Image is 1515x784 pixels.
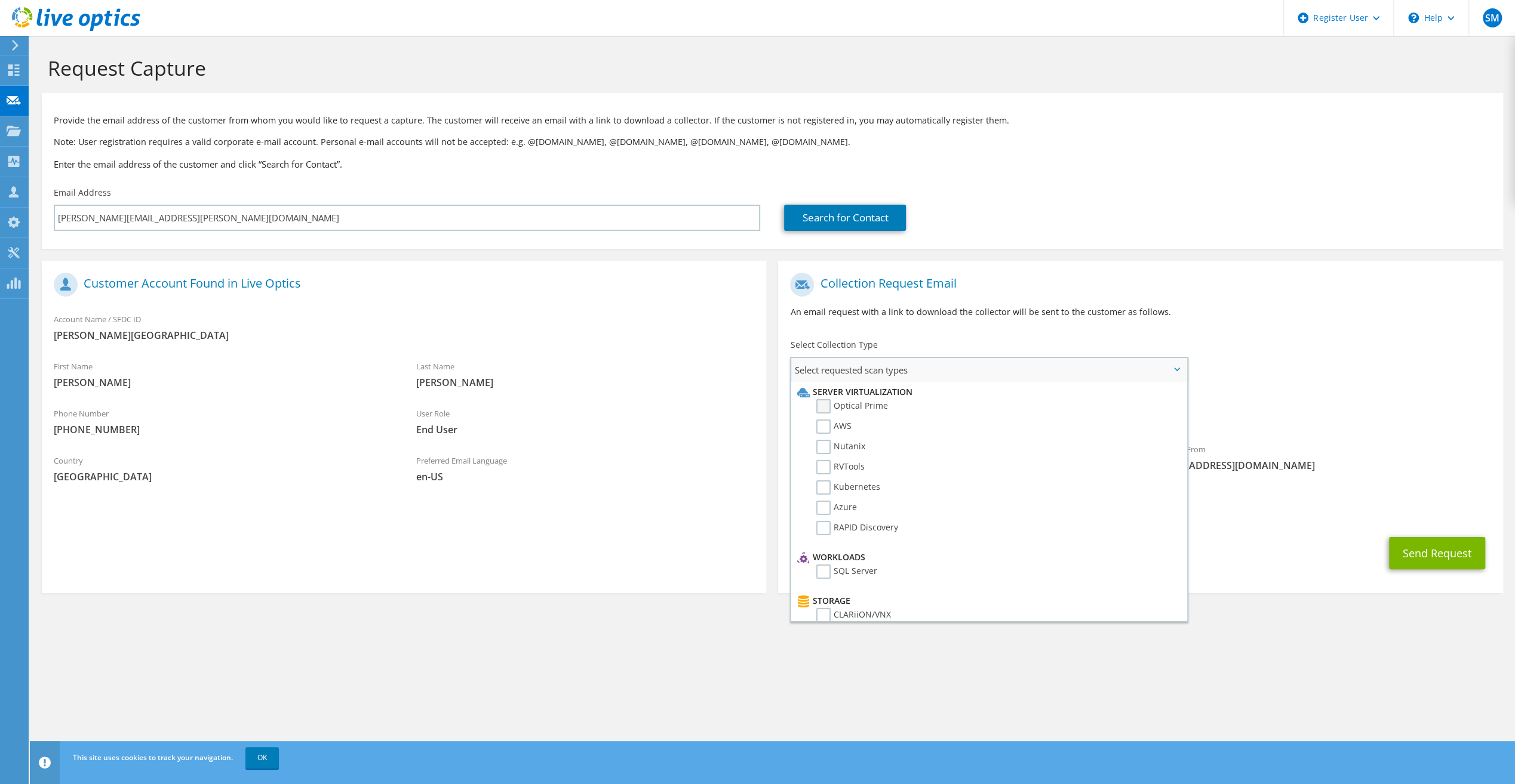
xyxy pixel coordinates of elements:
li: Workloads [794,550,1180,564]
label: CLARiiON/VNX [816,608,891,622]
label: Nutanix [816,440,865,454]
li: Server Virtualization [794,385,1180,399]
label: Email Address [54,187,111,199]
label: AWS [816,419,852,434]
h1: Customer Account Found in Live Optics [54,273,748,297]
div: CC & Reply To [778,484,1502,525]
span: [PERSON_NAME] [54,376,392,389]
div: Sender & From [1141,437,1503,478]
span: [PHONE_NUMBER] [54,423,392,436]
div: Last Name [404,354,767,395]
div: User Role [404,401,767,442]
div: To [778,437,1141,478]
svg: \n [1408,13,1419,23]
span: Select requested scan types [791,358,1186,382]
label: Azure [816,501,857,515]
span: [PERSON_NAME] [416,376,755,389]
span: [EMAIL_ADDRESS][DOMAIN_NAME] [1153,459,1491,472]
label: Kubernetes [816,480,880,495]
span: [PERSON_NAME][GEOGRAPHIC_DATA] [54,329,754,342]
p: An email request with a link to download the collector will be sent to the customer as follows. [790,305,1491,319]
div: Phone Number [42,401,404,442]
label: RVTools [816,460,865,474]
span: SM [1483,8,1502,27]
h1: Request Capture [48,55,1491,81]
a: Search for Contact [784,205,906,231]
span: en-US [416,470,755,483]
div: Preferred Email Language [404,448,767,489]
div: Country [42,448,404,489]
li: Storage [794,594,1180,608]
label: Select Collection Type [790,339,877,351]
h3: Enter the email address of the customer and click “Search for Contact”. [54,158,1491,171]
p: Provide the email address of the customer from whom you would like to request a capture. The cust... [54,114,1491,127]
span: This site uses cookies to track your navigation. [73,752,233,763]
label: Optical Prime [816,399,888,413]
span: End User [416,423,755,436]
label: RAPID Discovery [816,521,898,535]
div: First Name [42,354,404,395]
label: SQL Server [816,564,877,579]
span: [GEOGRAPHIC_DATA] [54,470,392,483]
h1: Collection Request Email [790,273,1485,297]
button: Send Request [1389,537,1485,569]
div: Requested Collections [778,387,1502,431]
p: Note: User registration requires a valid corporate e-mail account. Personal e-mail accounts will ... [54,135,1491,149]
div: Account Name / SFDC ID [42,307,766,348]
a: OK [245,747,279,768]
